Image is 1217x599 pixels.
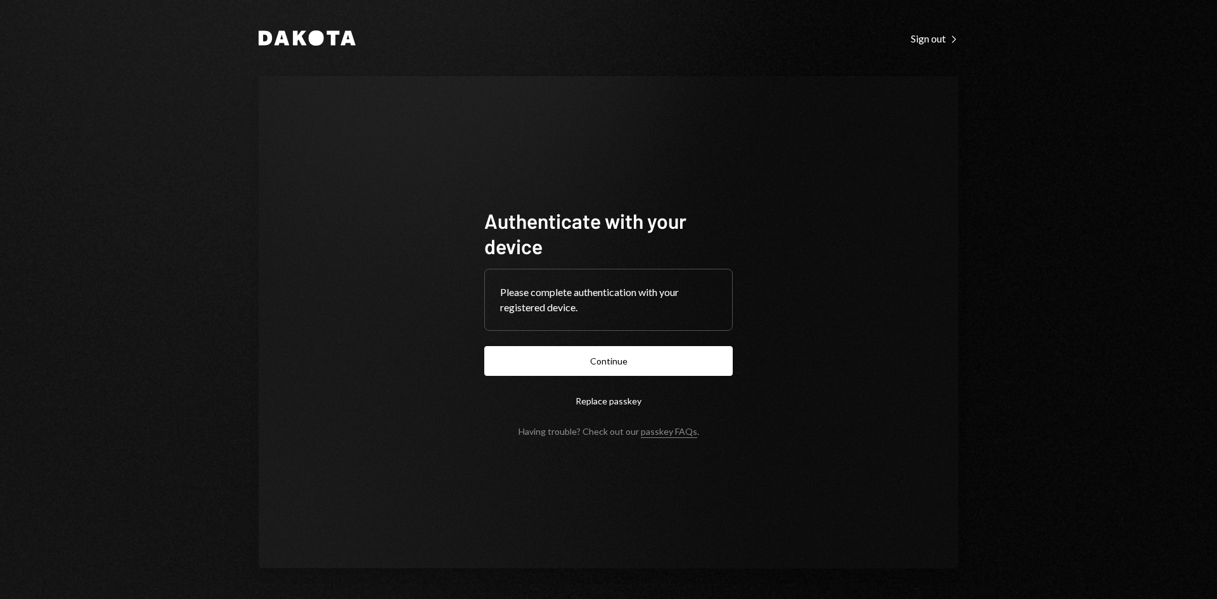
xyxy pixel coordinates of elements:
[911,31,958,45] a: Sign out
[500,285,717,315] div: Please complete authentication with your registered device.
[518,426,699,437] div: Having trouble? Check out our .
[484,346,733,376] button: Continue
[641,426,697,438] a: passkey FAQs
[911,32,958,45] div: Sign out
[484,386,733,416] button: Replace passkey
[484,208,733,259] h1: Authenticate with your device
